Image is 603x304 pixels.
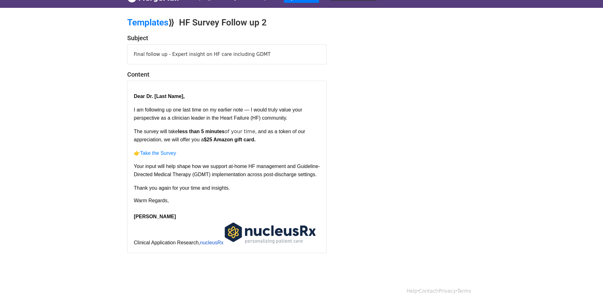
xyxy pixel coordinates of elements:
div: Final follow up - Expert insight on HF care including GDMT [128,45,326,64]
span: Thank you again for your time and insights. [134,185,230,191]
a: Help [407,288,417,294]
span: nucleusRx [200,240,224,245]
span: 👉 [134,150,140,156]
iframe: Chat Widget [572,274,603,304]
a: Templates [127,17,168,28]
span: The survey will take [134,129,178,134]
span: less than 5 minutes [178,129,225,134]
h4: Content [127,71,327,78]
img: blob [223,221,317,244]
a: Contact [419,288,437,294]
span: Dear Dr. [Last Name], [134,94,185,99]
span: $25 Amazon gift card. [204,137,256,142]
p: of your time [134,128,320,149]
span: Your input will help shape how we support at-home HF management and Guideline-Directed Medical Th... [134,164,320,177]
span: , and as a token of our appreciation, we will offer you a [134,129,305,142]
a: nucleusRx [200,240,318,246]
a: Take the Survey [140,150,176,156]
span: [PERSON_NAME] [134,214,176,219]
span: Warm Regards, [134,198,169,203]
a: Terms [457,288,471,294]
a: Privacy [439,288,456,294]
h2: ⟫ HF Survey Follow up 2 [127,17,356,28]
span: I am following up one last time on my earlier note — I would truly value your perspective as a cl... [134,107,302,121]
span: Clinical Application Research, [134,240,200,245]
h4: Subject [127,34,327,42]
